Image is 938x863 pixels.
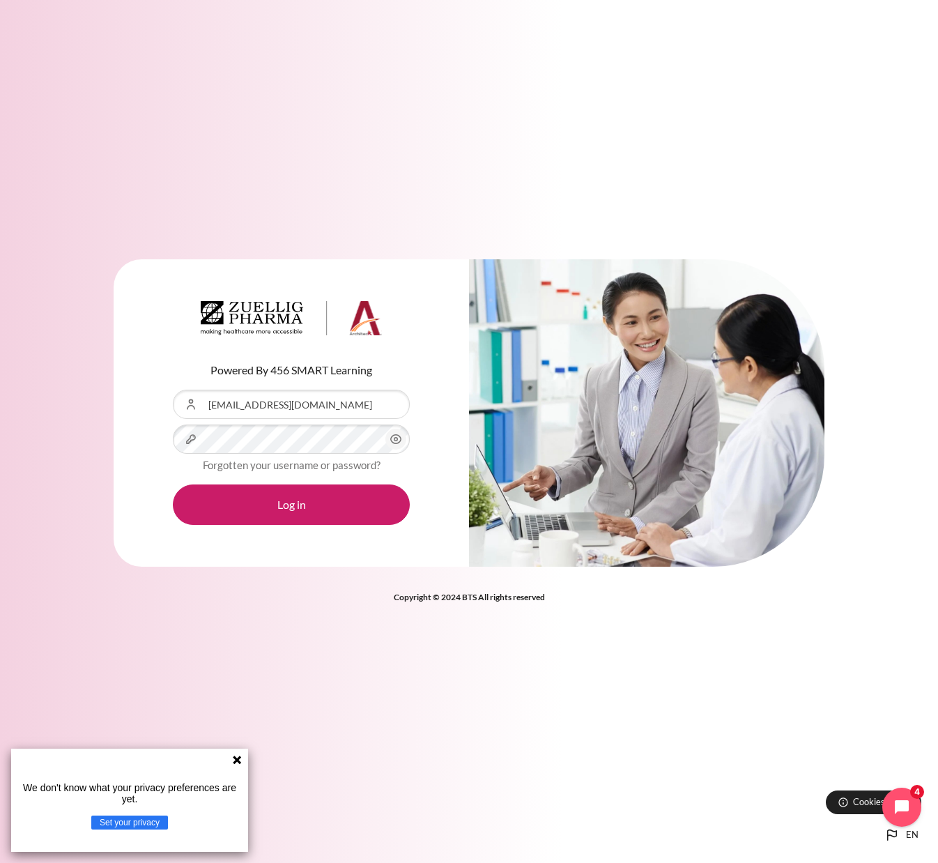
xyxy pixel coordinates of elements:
[201,301,382,336] img: Architeck
[826,791,921,814] button: Cookies notice
[91,816,168,830] button: Set your privacy
[173,484,410,525] button: Log in
[173,362,410,379] p: Powered By 456 SMART Learning
[394,592,545,602] strong: Copyright © 2024 BTS All rights reserved
[173,390,410,419] input: Username or Email Address
[201,301,382,342] a: Architeck
[17,782,243,804] p: We don't know what your privacy preferences are yet.
[853,795,911,809] span: Cookies notice
[906,828,918,842] span: en
[203,459,380,471] a: Forgotten your username or password?
[878,821,924,849] button: Languages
